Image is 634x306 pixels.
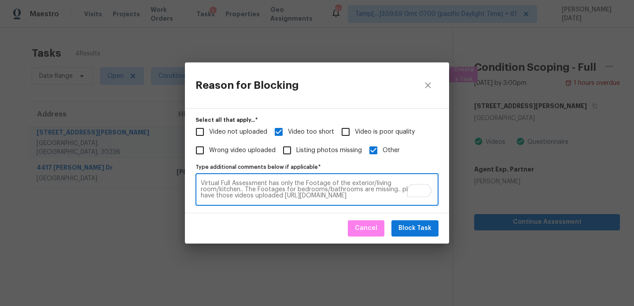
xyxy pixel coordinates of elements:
label: Type additional comments below if applicable [195,164,439,170]
span: Listing photos missing [278,141,296,160]
span: Video too short [288,127,334,137]
span: Video not uploaded [209,127,267,137]
span: Other [364,141,383,160]
span: Video is poor quality [355,127,415,137]
button: Block Task [391,220,439,237]
span: Other [383,146,400,155]
button: close [417,75,439,96]
span: Video not uploaded [191,123,209,141]
span: Wrong video uploaded [191,141,209,160]
span: Wrong video uploaded [209,146,276,155]
label: Select all that apply... [195,117,439,123]
span: Video is poor quality [336,123,355,141]
span: Block Task [398,223,431,234]
button: Cancel [348,220,384,237]
textarea: To enrich screen reader interactions, please activate Accessibility in Grammarly extension settings [201,180,433,199]
div: Additional Comments [195,161,439,206]
h3: Reason for Blocking [195,79,299,91]
span: Listing photos missing [296,146,362,155]
span: Video too short [269,123,288,141]
span: Cancel [355,223,377,234]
